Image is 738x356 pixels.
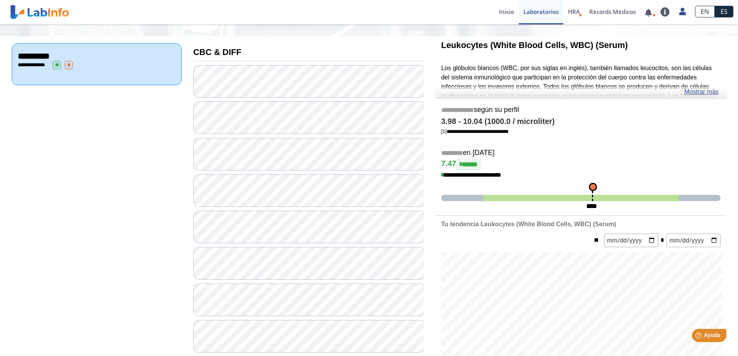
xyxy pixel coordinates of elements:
[441,117,721,126] h4: 3.98 - 10.04 (1000.0 / microliter)
[441,221,616,227] b: Tu tendencia Leukocytes (White Blood Cells, WBC) (Serum)
[715,6,733,17] a: ES
[568,8,580,15] span: HRA
[604,234,658,247] input: mm/dd/yyyy
[441,159,721,170] h4: 7.47
[684,87,719,96] a: Mostrar más
[441,40,628,50] b: Leukocytes (White Blood Cells, WBC) (Serum)
[193,47,241,57] b: CBC & DIFF
[666,234,721,247] input: mm/dd/yyyy
[441,128,509,134] a: [1]
[441,106,721,115] h5: según su perfil
[695,6,715,17] a: EN
[441,64,721,147] p: Los glóbulos blancos (WBC, por sus siglas en inglés), también llamados leucocitos, son las célula...
[441,149,721,158] h5: en [DATE]
[669,326,729,347] iframe: Help widget launcher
